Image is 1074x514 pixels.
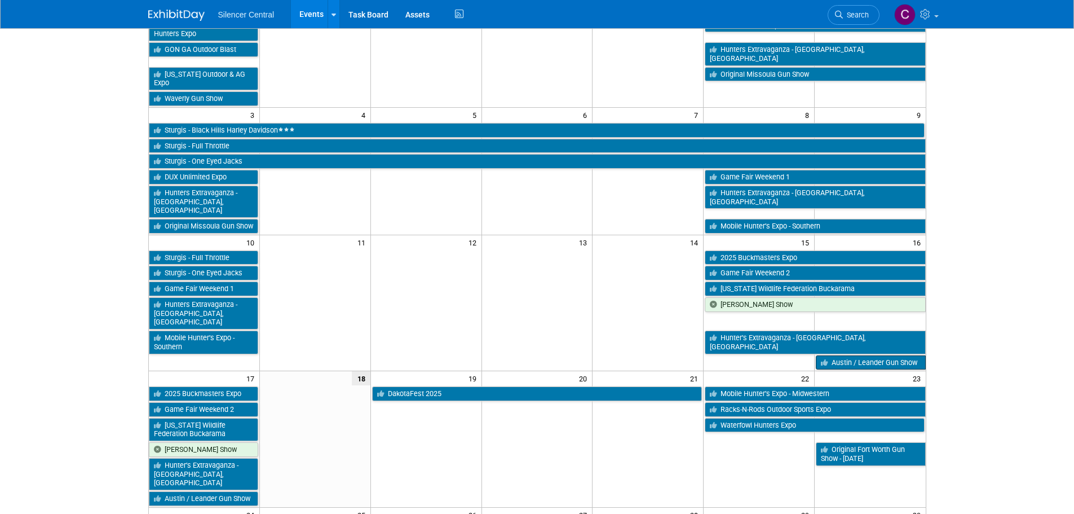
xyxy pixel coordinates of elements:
[467,235,481,249] span: 12
[149,123,925,138] a: Sturgis - Black Hills Harley Davidson
[705,418,924,433] a: Waterfowl Hunters Expo
[705,42,925,65] a: Hunters Extravaganza - [GEOGRAPHIC_DATA], [GEOGRAPHIC_DATA]
[249,108,259,122] span: 3
[218,10,275,19] span: Silencer Central
[689,371,703,385] span: 21
[800,371,814,385] span: 22
[149,282,258,296] a: Game Fair Weekend 1
[816,442,925,465] a: Original Fort Worth Gun Show - [DATE]
[149,42,258,57] a: GON GA Outdoor Blast
[149,170,258,184] a: DUX Unlimited Expo
[582,108,592,122] span: 6
[843,11,869,19] span: Search
[149,91,258,106] a: Waverly Gun Show
[245,371,259,385] span: 17
[916,108,926,122] span: 9
[245,235,259,249] span: 10
[149,458,258,490] a: Hunter’s Extravaganza - [GEOGRAPHIC_DATA], [GEOGRAPHIC_DATA]
[705,402,925,417] a: Racks-N-Rods Outdoor Sports Expo
[372,386,702,401] a: DakotaFest 2025
[705,219,925,234] a: Mobile Hunter’s Expo - Southern
[149,297,258,330] a: Hunters Extravaganza - [GEOGRAPHIC_DATA], [GEOGRAPHIC_DATA]
[578,235,592,249] span: 13
[149,418,258,441] a: [US_STATE] Wildlife Federation Buckarama
[705,297,925,312] a: [PERSON_NAME] Show
[149,402,258,417] a: Game Fair Weekend 2
[705,282,925,296] a: [US_STATE] Wildlife Federation Buckarama
[705,386,925,401] a: Mobile Hunter’s Expo - Midwestern
[804,108,814,122] span: 8
[912,235,926,249] span: 16
[816,355,925,370] a: Austin / Leander Gun Show
[705,331,925,354] a: Hunter’s Extravaganza - [GEOGRAPHIC_DATA], [GEOGRAPHIC_DATA]
[471,108,481,122] span: 5
[705,170,925,184] a: Game Fair Weekend 1
[149,251,258,265] a: Sturgis - Full Throttle
[149,186,258,218] a: Hunters Extravaganza - [GEOGRAPHIC_DATA], [GEOGRAPHIC_DATA]
[912,371,926,385] span: 23
[705,67,925,82] a: Original Missoula Gun Show
[360,108,370,122] span: 4
[149,266,258,280] a: Sturgis - One Eyed Jacks
[828,5,879,25] a: Search
[352,371,370,385] span: 18
[578,371,592,385] span: 20
[149,154,926,169] a: Sturgis - One Eyed Jacks
[705,251,925,265] a: 2025 Buckmasters Expo
[149,219,258,234] a: Original Missoula Gun Show
[689,235,703,249] span: 14
[467,371,481,385] span: 19
[149,386,258,401] a: 2025 Buckmasters Expo
[149,139,926,153] a: Sturgis - Full Throttle
[705,186,925,209] a: Hunters Extravaganza - [GEOGRAPHIC_DATA], [GEOGRAPHIC_DATA]
[149,491,258,506] a: Austin / Leander Gun Show
[149,18,258,41] a: Delta Waterfowl Duck Hunters Expo
[693,108,703,122] span: 7
[800,235,814,249] span: 15
[149,442,258,457] a: [PERSON_NAME] Show
[705,266,925,280] a: Game Fair Weekend 2
[149,67,258,90] a: [US_STATE] Outdoor & AG Expo
[894,4,916,25] img: Cade Cox
[149,331,258,354] a: Mobile Hunter’s Expo - Southern
[356,235,370,249] span: 11
[148,10,205,21] img: ExhibitDay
